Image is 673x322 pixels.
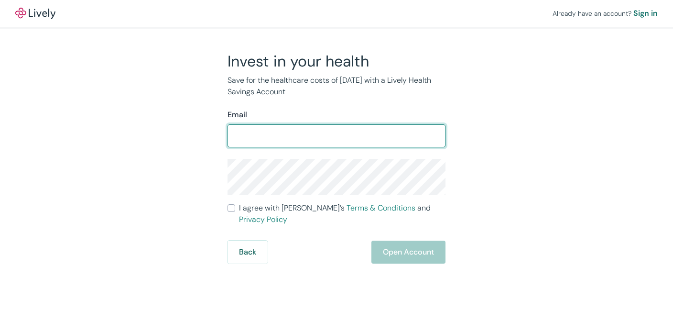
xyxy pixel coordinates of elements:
[239,202,445,225] span: I agree with [PERSON_NAME]’s and
[633,8,658,19] a: Sign in
[553,8,658,19] div: Already have an account?
[228,241,268,264] button: Back
[347,203,415,213] a: Terms & Conditions
[228,109,247,121] label: Email
[15,8,55,19] a: LivelyLively
[228,75,445,98] p: Save for the healthcare costs of [DATE] with a Lively Health Savings Account
[239,214,287,224] a: Privacy Policy
[15,8,55,19] img: Lively
[228,52,445,71] h2: Invest in your health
